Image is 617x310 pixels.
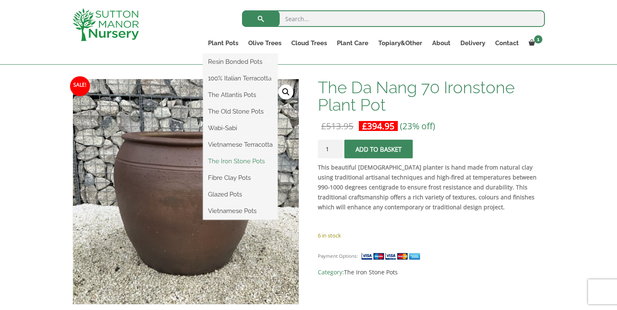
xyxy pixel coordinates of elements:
a: Delivery [455,37,490,49]
h1: The Da Nang 70 Ironstone Plant Pot [318,79,544,114]
a: About [427,37,455,49]
a: Vietnamese Terracotta [203,138,278,151]
span: £ [362,120,367,132]
input: Product quantity [318,140,343,158]
a: Fibre Clay Pots [203,172,278,184]
a: View full-screen image gallery [278,85,293,99]
a: 100% Italian Terracotta [203,72,278,85]
img: logo [73,8,139,41]
span: £ [321,120,326,132]
a: Plant Care [332,37,373,49]
bdi: 394.95 [362,120,394,132]
a: Wabi-Sabi [203,122,278,134]
span: 1 [534,35,542,44]
a: The Iron Stone Pots [203,155,278,167]
a: 1 [524,37,545,49]
input: Search... [242,10,545,27]
a: Cloud Trees [286,37,332,49]
a: Olive Trees [243,37,286,49]
img: payment supported [361,252,423,261]
button: Add to basket [344,140,413,158]
a: Glazed Pots [203,188,278,201]
strong: This beautiful [DEMOGRAPHIC_DATA] planter is hand made from natural clay using traditional artisa... [318,163,537,211]
a: Contact [490,37,524,49]
a: The Atlantis Pots [203,89,278,101]
span: Category: [318,267,544,277]
a: The Iron Stone Pots [344,268,398,276]
bdi: 513.95 [321,120,353,132]
small: Payment Options: [318,253,358,259]
a: The Old Stone Pots [203,105,278,118]
span: (23% off) [400,120,435,132]
a: Vietnamese Pots [203,205,278,217]
p: 6 in stock [318,230,544,240]
span: Sale! [70,76,90,96]
a: Plant Pots [203,37,243,49]
a: Resin Bonded Pots [203,56,278,68]
a: Topiary&Other [373,37,427,49]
